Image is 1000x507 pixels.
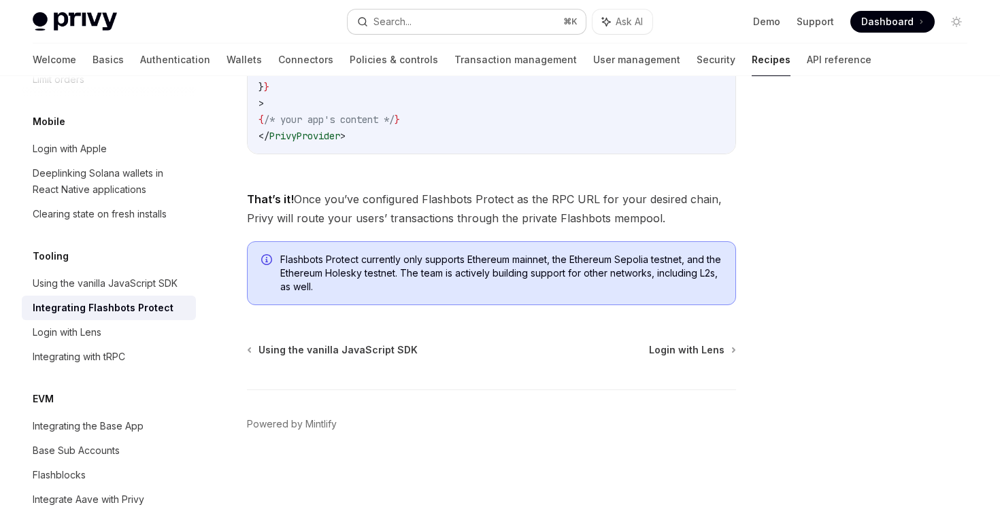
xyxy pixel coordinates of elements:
[22,320,196,345] a: Login with Lens
[340,130,346,142] span: >
[33,467,86,483] div: Flashblocks
[373,14,412,30] div: Search...
[22,414,196,438] a: Integrating the Base App
[33,418,144,434] div: Integrating the Base App
[93,43,124,76] a: Basics
[593,10,652,34] button: Ask AI
[22,463,196,487] a: Flashblocks
[454,43,577,76] a: Transaction management
[33,324,101,340] div: Login with Lens
[22,137,196,161] a: Login with Apple
[593,43,680,76] a: User management
[797,15,834,29] a: Support
[33,113,65,130] h5: Mobile
[33,300,173,316] div: Integrating Flashbots Protect
[247,417,337,431] a: Powered by Mintlify
[248,343,418,357] a: Using the vanilla JavaScript SDK
[850,11,935,33] a: Dashboard
[861,15,914,29] span: Dashboard
[33,349,125,365] div: Integrating with tRPC
[697,43,735,76] a: Security
[807,43,871,76] a: API reference
[22,345,196,369] a: Integrating with tRPC
[259,97,264,109] span: >
[259,343,418,357] span: Using the vanilla JavaScript SDK
[140,43,210,76] a: Authentication
[350,43,438,76] a: Policies & controls
[269,130,340,142] span: PrivyProvider
[33,43,76,76] a: Welcome
[616,15,643,29] span: Ask AI
[247,190,736,228] span: Once you’ve configured Flashbots Protect as the RPC URL for your desired chain, Privy will route ...
[22,161,196,202] a: Deeplinking Solana wallets in React Native applications
[22,438,196,463] a: Base Sub Accounts
[395,113,400,126] span: }
[33,206,167,222] div: Clearing state on fresh installs
[22,202,196,226] a: Clearing state on fresh installs
[563,16,578,27] span: ⌘ K
[33,165,188,198] div: Deeplinking Solana wallets in React Native applications
[33,141,107,157] div: Login with Apple
[261,254,275,268] svg: Info
[227,43,262,76] a: Wallets
[259,113,264,126] span: {
[33,442,120,459] div: Base Sub Accounts
[946,11,967,33] button: Toggle dark mode
[22,296,196,320] a: Integrating Flashbots Protect
[259,81,264,93] span: }
[753,15,780,29] a: Demo
[33,12,117,31] img: light logo
[264,81,269,93] span: }
[33,275,178,292] div: Using the vanilla JavaScript SDK
[649,343,724,357] span: Login with Lens
[33,248,69,264] h5: Tooling
[247,192,294,206] strong: That’s it!
[649,343,735,357] a: Login with Lens
[280,253,722,294] span: Flashbots Protect currently only supports Ethereum mainnet, the Ethereum Sepolia testnet, and the...
[22,271,196,296] a: Using the vanilla JavaScript SDK
[264,113,395,126] span: /* your app's content */
[752,43,790,76] a: Recipes
[33,391,54,407] h5: EVM
[278,43,333,76] a: Connectors
[348,10,585,34] button: Search...⌘K
[259,130,269,142] span: </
